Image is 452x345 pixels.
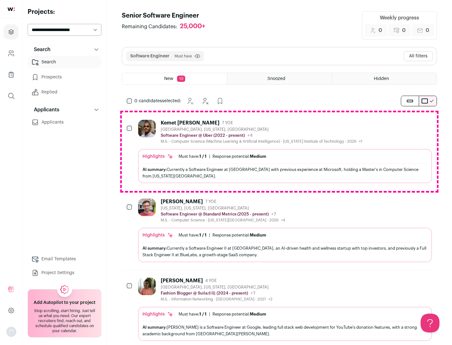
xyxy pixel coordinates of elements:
span: AI summary: [143,325,167,329]
div: Currently a Software Engineer at [GEOGRAPHIC_DATA] with previous experience at Microsoft, holding... [143,166,428,179]
span: 0 [426,27,429,34]
button: Search [28,43,101,56]
a: Email Templates [28,253,101,265]
div: Must have: [179,233,207,238]
a: Projects [4,24,19,40]
a: Company and ATS Settings [4,46,19,61]
p: Software Engineer @ Standard Metrics (2025 - present) [161,212,269,217]
ul: | [179,233,266,238]
div: M.S. - Computer Science (Machine Learning & Artificial Intelligence) - [US_STATE] Institute of Te... [161,139,362,144]
iframe: Help Scout Beacon - Open [421,314,439,332]
span: Medium [250,233,266,237]
span: 0 candidates [134,99,162,103]
div: [GEOGRAPHIC_DATA], [US_STATE], [GEOGRAPHIC_DATA] [161,127,362,132]
a: [PERSON_NAME] 7 YOE [US_STATE], [US_STATE], [GEOGRAPHIC_DATA] Software Engineer @ Standard Metric... [138,199,432,262]
span: Medium [250,154,266,158]
span: Snoozed [267,77,285,81]
button: Software Engineer [130,53,169,59]
p: Software Engineer @ Uber (2022 - present) [161,133,245,138]
button: Open dropdown [6,327,16,337]
div: [PERSON_NAME] [161,278,203,284]
h1: Senior Software Engineer [122,11,212,20]
img: wellfound-shorthand-0d5821cbd27db2630d0214b213865d53afaa358527fdda9d0ea32b1df1b89c2c.svg [8,8,15,11]
h2: Add Autopilot to your project [34,300,95,306]
span: 1 / 1 [199,154,207,158]
span: Must have [175,54,192,59]
div: [US_STATE], [US_STATE], [GEOGRAPHIC_DATA] [161,206,285,211]
div: Response potential: [213,233,266,238]
div: [PERSON_NAME] [161,199,203,205]
div: Highlights [143,311,174,317]
div: Highlights [143,232,174,238]
div: Stop scrolling, start hiring. Just tell us what you need. Our expert recruiters find, reach out, ... [32,308,97,333]
span: 0 [402,27,406,34]
span: 7 YOE [205,199,216,204]
button: Snooze [184,95,196,107]
a: Kemet [PERSON_NAME] 7 YOE [GEOGRAPHIC_DATA], [US_STATE], [GEOGRAPHIC_DATA] Software Engineer @ Ub... [138,120,432,183]
img: ebffc8b94a612106133ad1a79c5dcc917f1f343d62299c503ebb759c428adb03.jpg [138,278,156,295]
p: Applicants [30,106,59,114]
div: Weekly progress [380,14,419,22]
ul: | [179,312,266,317]
span: 7 YOE [222,120,233,125]
span: Medium [250,312,266,316]
span: +4 [247,133,253,138]
h2: Projects: [28,8,101,16]
span: +4 [281,218,285,222]
span: 1 / 1 [199,312,207,316]
div: Response potential: [213,154,266,159]
div: Must have: [179,154,207,159]
div: Highlights [143,153,174,160]
span: AI summary: [143,246,167,250]
span: Hidden [374,77,389,81]
img: 1d26598260d5d9f7a69202d59cf331847448e6cffe37083edaed4f8fc8795bfe [138,120,156,137]
img: nopic.png [6,327,16,337]
span: +2 [268,297,272,301]
a: Prospects [28,71,101,83]
a: Add Autopilot to your project Stop scrolling, start hiring. Just tell us what you need. Our exper... [28,289,101,337]
div: M.S. - Computer Science - [US_STATE][GEOGRAPHIC_DATA] - 2026 [161,218,285,223]
a: Snoozed [227,73,332,84]
div: 25,000+ [180,23,205,30]
button: Hide [199,95,211,107]
div: [PERSON_NAME] is a Software Engineer at Google, leading full stack web development for YouTube's ... [143,324,428,337]
span: selected: [134,98,181,104]
p: Fashion Blogger @ Suila水啦 (2024 - present) [161,291,248,296]
div: Response potential: [213,312,266,317]
div: M.S. - Information Networking - [GEOGRAPHIC_DATA] - 2021 [161,297,272,302]
div: [GEOGRAPHIC_DATA], [US_STATE], [GEOGRAPHIC_DATA] [161,285,272,290]
span: Remaining Candidates: [122,23,177,30]
button: Applicants [28,103,101,116]
ul: | [179,154,266,159]
button: All filters [404,51,433,61]
a: Company Lists [4,67,19,82]
div: Kemet [PERSON_NAME] [161,120,219,126]
a: Applicants [28,116,101,129]
img: 92c6d1596c26b24a11d48d3f64f639effaf6bd365bf059bea4cfc008ddd4fb99.jpg [138,199,156,216]
span: +7 [250,291,256,295]
span: 0 [379,27,382,34]
a: Hidden [332,73,437,84]
a: Project Settings [28,267,101,279]
span: 10 [177,76,185,82]
span: 1 / 1 [199,233,207,237]
span: +1 [359,140,362,143]
span: +7 [271,212,276,216]
span: 4 YOE [205,278,217,283]
div: Must have: [179,312,207,317]
div: Currently a Software Engineer II at [GEOGRAPHIC_DATA], an AI-driven health and wellness startup w... [143,245,428,258]
p: Search [30,46,51,53]
a: Replied [28,86,101,98]
span: New [164,77,173,81]
button: Add to Prospects [214,95,226,107]
span: AI summary: [143,167,167,172]
a: Search [28,56,101,68]
a: [PERSON_NAME] 4 YOE [GEOGRAPHIC_DATA], [US_STATE], [GEOGRAPHIC_DATA] Fashion Blogger @ Suila水啦 (2... [138,278,432,341]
